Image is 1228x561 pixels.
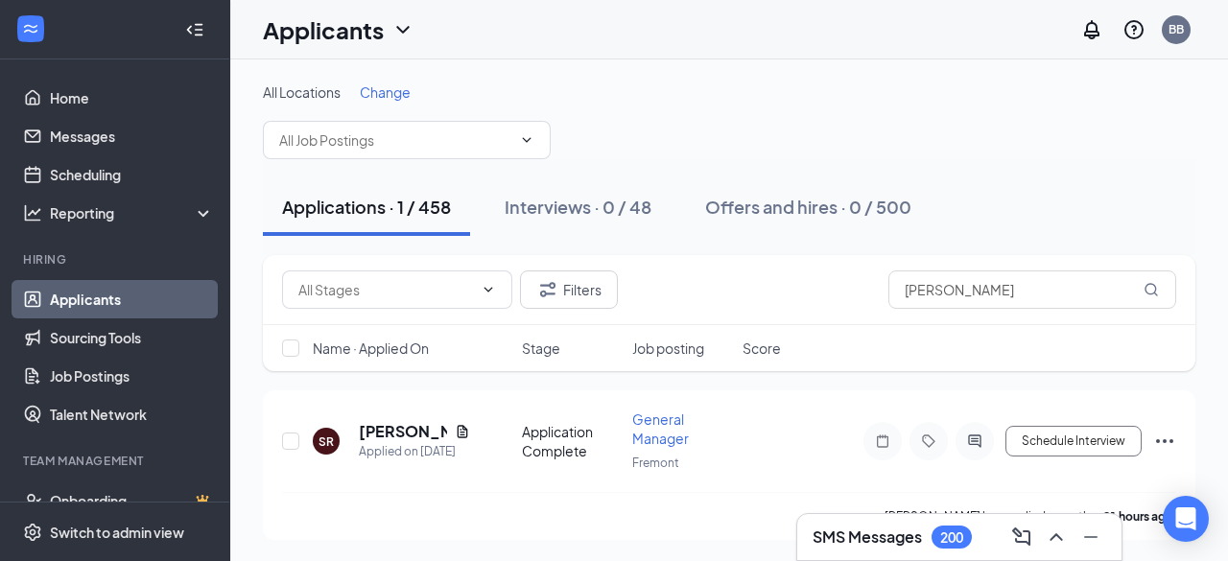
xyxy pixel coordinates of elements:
button: Filter Filters [520,270,618,309]
div: Applied on [DATE] [359,442,470,461]
a: Scheduling [50,155,214,194]
h3: SMS Messages [813,526,922,548]
span: Job posting [632,339,704,358]
svg: Notifications [1080,18,1103,41]
h1: Applicants [263,13,384,46]
div: Offers and hires · 0 / 500 [705,195,911,219]
div: Application Complete [522,422,621,460]
svg: ComposeMessage [1010,526,1033,549]
svg: ChevronDown [391,18,414,41]
svg: Minimize [1079,526,1102,549]
svg: ChevronDown [519,132,534,148]
a: Talent Network [50,395,214,433]
span: Score [743,339,781,358]
b: 21 hours ago [1103,509,1173,524]
div: Reporting [50,203,215,222]
input: Search in applications [888,270,1176,309]
a: Job Postings [50,357,214,395]
div: Team Management [23,453,210,469]
div: Open Intercom Messenger [1163,496,1209,542]
div: 200 [940,529,963,546]
div: Hiring [23,251,210,268]
input: All Job Postings [279,129,511,151]
svg: ChevronUp [1045,526,1068,549]
span: General Manager [632,410,689,447]
svg: Collapse [185,20,204,39]
svg: Document [455,424,470,439]
svg: Filter [536,278,559,301]
span: Fremont [632,456,679,470]
a: Messages [50,117,214,155]
svg: Note [871,433,894,449]
div: Applications · 1 / 458 [282,195,451,219]
div: SR [319,433,334,450]
button: ComposeMessage [1006,522,1037,552]
span: Stage [522,339,560,358]
input: All Stages [298,279,473,300]
h5: [PERSON_NAME] [359,421,447,442]
svg: QuestionInfo [1122,18,1145,41]
svg: MagnifyingGlass [1144,282,1159,297]
p: [PERSON_NAME] has applied more than . [885,508,1176,525]
svg: Ellipses [1153,430,1176,453]
button: Schedule Interview [1005,426,1142,456]
a: Applicants [50,280,214,318]
a: Home [50,79,214,117]
svg: WorkstreamLogo [21,19,40,38]
a: OnboardingCrown [50,481,214,520]
svg: ActiveChat [963,433,986,449]
svg: Analysis [23,203,42,222]
svg: Settings [23,523,42,542]
span: All Locations [263,83,341,101]
a: Sourcing Tools [50,318,214,357]
div: BB [1169,21,1184,37]
button: Minimize [1075,522,1106,552]
button: ChevronUp [1041,522,1072,552]
svg: Tag [917,433,940,449]
svg: ChevronDown [481,282,496,297]
div: Switch to admin view [50,523,184,542]
span: Name · Applied On [313,339,429,358]
div: Interviews · 0 / 48 [505,195,651,219]
span: Change [360,83,411,101]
